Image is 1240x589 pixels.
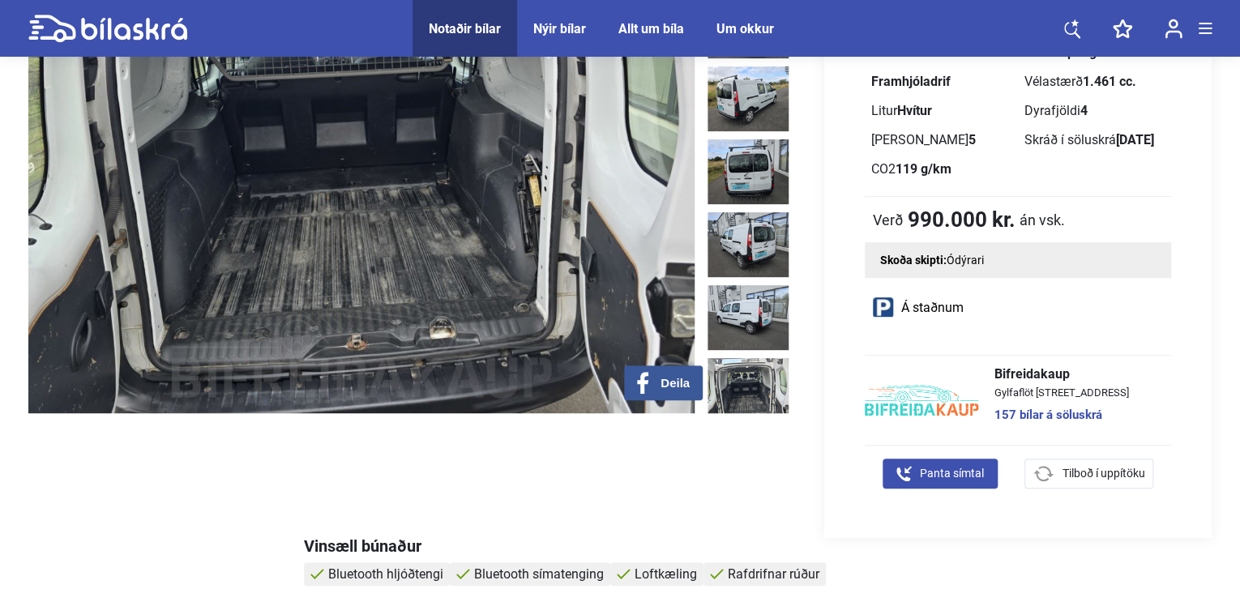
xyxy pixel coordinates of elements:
b: 4 [1080,103,1088,118]
span: Panta símtal [920,465,984,482]
strong: Skoða skipti: [880,254,947,267]
span: Ódýrari [947,254,984,267]
img: user-login.svg [1165,19,1182,39]
a: Notaðir bílar [429,21,501,36]
a: Nýir bílar [533,21,586,36]
a: Um okkur [716,21,774,36]
span: Tilboð í uppítöku [1062,465,1144,482]
div: Vinsæll búnaður [304,538,1212,554]
div: Dyrafjöldi [1024,105,1165,117]
img: 1756984505_2461937746815406981_29284477669646222.jpg [708,139,789,204]
div: Hestöfl [871,46,1011,59]
b: 119 g/km [896,161,951,177]
img: 1756984507_4649173075545780596_29284480154146137.jpg [708,358,789,423]
div: Vélastærð [1024,75,1165,88]
img: 1756984505_7015197146393757300_29284478519437416.jpg [708,212,789,277]
div: Skráð í söluskrá [1024,134,1165,147]
a: 157 bílar á söluskrá [994,409,1129,421]
b: [DATE] [1116,132,1154,147]
span: Verð [873,211,904,228]
b: Framhjóladrif [871,74,951,89]
div: CO2 [871,163,1011,176]
span: Gylfaflöt [STREET_ADDRESS] [994,387,1129,398]
img: 1756984506_7584927905516039143_29284479251089390.jpg [708,285,789,350]
span: Deila [661,376,690,391]
img: 1756984496_2467858149673922273_29284468626842614.jpg [708,66,789,131]
div: Litur [871,105,1011,117]
span: Loftkæling [635,566,697,582]
span: Á staðnum [901,301,964,314]
span: Bluetooth hljóðtengi [328,566,443,582]
b: 1.461 cc. [1083,74,1136,89]
span: Bifreidakaup [994,368,1129,381]
span: Rafdrifnar rúður [728,566,819,582]
b: 990.000 kr. [908,209,1016,230]
span: Bluetooth símatenging [474,566,604,582]
span: án vsk. [1020,211,1065,228]
a: Allt um bíla [618,21,684,36]
b: 5 [968,132,976,147]
div: [PERSON_NAME] [871,134,1011,147]
b: Hvítur [897,103,932,118]
button: Deila [624,365,703,400]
